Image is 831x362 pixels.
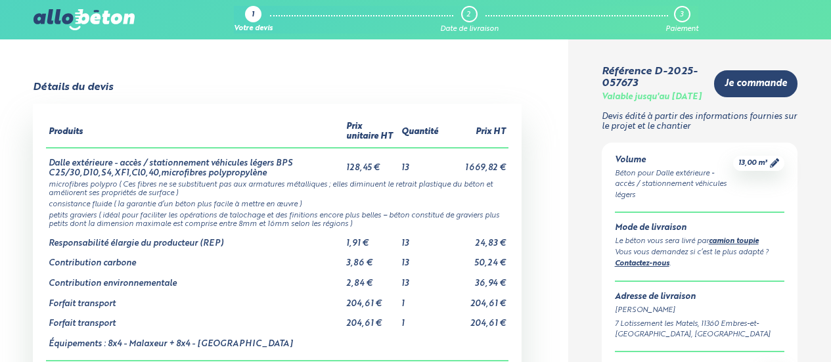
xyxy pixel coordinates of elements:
th: Produits [46,117,344,147]
div: [PERSON_NAME] [615,305,785,316]
div: Paiement [665,25,698,34]
td: Équipements : 8x4 - Malaxeur + 8x4 - [GEOGRAPHIC_DATA] [46,329,344,361]
td: consistance fluide ( la garantie d’un béton plus facile à mettre en œuvre ) [46,198,508,209]
img: allobéton [34,9,135,30]
td: 204,61 € [344,309,399,329]
td: 3,86 € [344,248,399,269]
div: Béton pour Dalle extérieure - accès / stationnement véhicules légers [615,168,734,201]
div: Le béton vous sera livré par [615,236,785,248]
div: 7 Lotissement les Matels, 11360 Embres-et-[GEOGRAPHIC_DATA], [GEOGRAPHIC_DATA] [615,319,785,341]
td: 1 [399,289,443,309]
span: Je commande [725,78,787,89]
td: 204,61 € [443,289,508,309]
td: 13 [399,229,443,249]
div: Mode de livraison [615,223,785,233]
td: 1 [399,309,443,329]
a: Je commande [714,70,797,97]
td: petits graviers ( idéal pour faciliter les opérations de talochage et des finitions encore plus b... [46,209,508,229]
td: Dalle extérieure - accès / stationnement véhicules légers BPS C25/30,D10,S4,XF1,Cl0,40,microfibre... [46,148,344,178]
td: Contribution carbone [46,248,344,269]
div: 1 [252,11,254,20]
th: Quantité [399,117,443,147]
div: Adresse de livraison [615,292,785,302]
div: Détails du devis [33,81,113,93]
td: 13 [399,269,443,289]
div: Volume [615,156,734,166]
iframe: Help widget launcher [714,311,817,348]
div: Valable jusqu'au [DATE] [602,93,702,102]
td: microfibres polypro ( Ces fibres ne se substituent pas aux armatures métalliques ; elles diminuen... [46,178,508,198]
td: Forfait transport [46,309,344,329]
td: 50,24 € [443,248,508,269]
div: 2 [466,11,470,19]
td: 204,61 € [443,309,508,329]
td: 2,84 € [344,269,399,289]
td: Contribution environnementale [46,269,344,289]
th: Prix HT [443,117,508,147]
div: Vous vous demandez si c’est le plus adapté ? . [615,247,785,270]
td: 13 [399,148,443,178]
td: 1,91 € [344,229,399,249]
th: Prix unitaire HT [344,117,399,147]
td: 128,45 € [344,148,399,178]
a: 2 Date de livraison [440,6,499,34]
div: Date de livraison [440,25,499,34]
td: 1 669,82 € [443,148,508,178]
td: 36,94 € [443,269,508,289]
div: Votre devis [234,25,273,34]
td: Responsabilité élargie du producteur (REP) [46,229,344,249]
a: Contactez-nous [615,260,669,267]
div: 3 [680,11,683,19]
td: 13 [399,248,443,269]
a: camion toupie [709,238,759,245]
a: 3 Paiement [665,6,698,34]
td: Forfait transport [46,289,344,309]
td: 204,61 € [344,289,399,309]
div: Référence D-2025-057673 [602,66,704,90]
td: 24,83 € [443,229,508,249]
p: Devis édité à partir des informations fournies sur le projet et le chantier [602,112,798,131]
a: 1 Votre devis [234,6,273,34]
